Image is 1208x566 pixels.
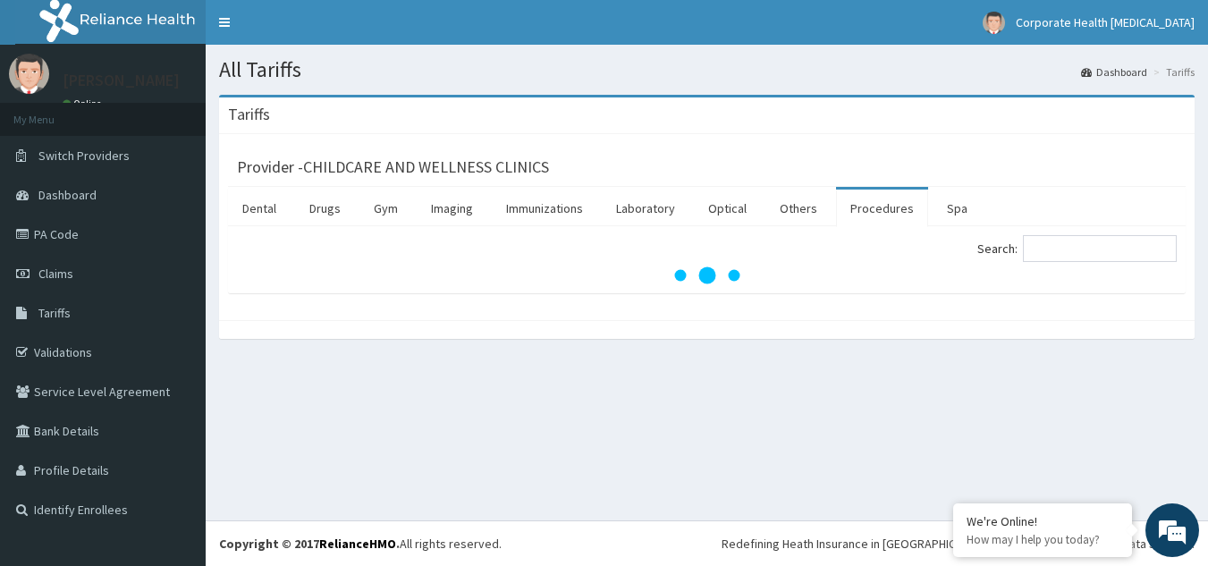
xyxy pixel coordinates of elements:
[63,97,106,110] a: Online
[836,190,928,227] a: Procedures
[977,235,1177,262] label: Search:
[295,190,355,227] a: Drugs
[417,190,487,227] a: Imaging
[219,58,1195,81] h1: All Tariffs
[228,106,270,122] h3: Tariffs
[983,12,1005,34] img: User Image
[967,513,1119,529] div: We're Online!
[967,532,1119,547] p: How may I help you today?
[1149,64,1195,80] li: Tariffs
[9,54,49,94] img: User Image
[237,159,549,175] h3: Provider - CHILDCARE AND WELLNESS CLINICS
[228,190,291,227] a: Dental
[492,190,597,227] a: Immunizations
[359,190,412,227] a: Gym
[722,535,1195,553] div: Redefining Heath Insurance in [GEOGRAPHIC_DATA] using Telemedicine and Data Science!
[38,148,130,164] span: Switch Providers
[602,190,689,227] a: Laboratory
[672,240,743,311] svg: audio-loading
[765,190,832,227] a: Others
[38,266,73,282] span: Claims
[1081,64,1147,80] a: Dashboard
[694,190,761,227] a: Optical
[219,536,400,552] strong: Copyright © 2017 .
[206,520,1208,566] footer: All rights reserved.
[933,190,982,227] a: Spa
[38,305,71,321] span: Tariffs
[1016,14,1195,30] span: Corporate Health [MEDICAL_DATA]
[319,536,396,552] a: RelianceHMO
[38,187,97,203] span: Dashboard
[63,72,180,89] p: [PERSON_NAME]
[1023,235,1177,262] input: Search:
